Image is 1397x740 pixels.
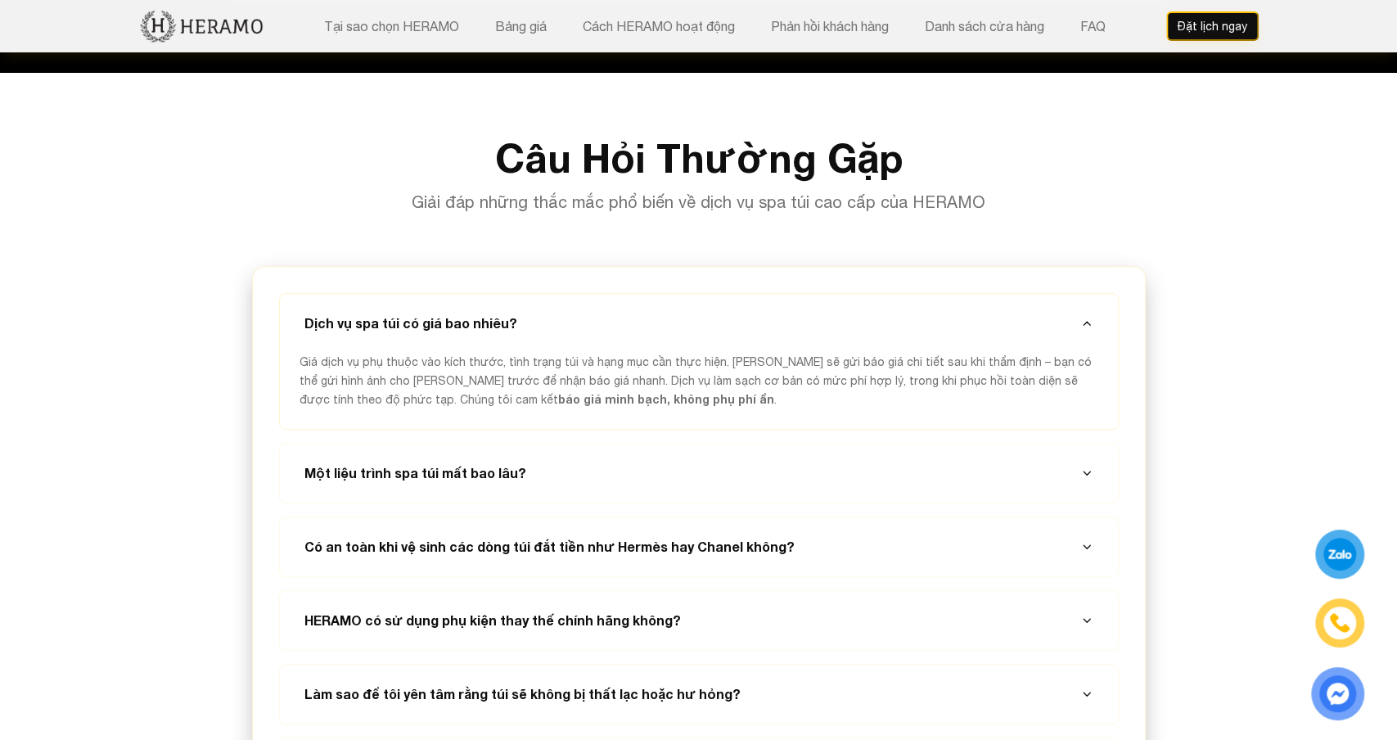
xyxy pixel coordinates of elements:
[766,16,894,37] button: Phản hồi khách hàng
[1316,599,1363,646] a: phone-icon
[252,138,1146,178] h2: Câu Hỏi Thường Gặp
[558,392,774,406] span: báo giá minh bạch, không phụ phí ẩn
[319,16,464,37] button: Tại sao chọn HERAMO
[300,517,1098,576] button: Có an toàn khi vệ sinh các dòng túi đắt tiền như Hermès hay Chanel không?
[252,191,1146,214] p: Giải đáp những thắc mắc phổ biến về dịch vụ spa túi cao cấp của HERAMO
[300,294,1098,353] button: Dịch vụ spa túi có giá bao nhiêu?
[1327,611,1353,635] img: phone-icon
[139,9,264,43] img: new-logo.3f60348b.png
[490,16,552,37] button: Bảng giá
[920,16,1049,37] button: Danh sách cửa hàng
[300,665,1098,724] button: Làm sao để tôi yên tâm rằng túi sẽ không bị thất lạc hoặc hư hỏng?
[1166,11,1259,41] button: Đặt lịch ngay
[1075,16,1111,37] button: FAQ
[300,355,1092,406] span: Giá dịch vụ phụ thuộc vào kích thước, tình trạng túi và hạng mục cần thực hiện. [PERSON_NAME] sẽ ...
[578,16,740,37] button: Cách HERAMO hoạt động
[300,591,1098,650] button: HERAMO có sử dụng phụ kiện thay thế chính hãng không?
[300,444,1098,503] button: Một liệu trình spa túi mất bao lâu?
